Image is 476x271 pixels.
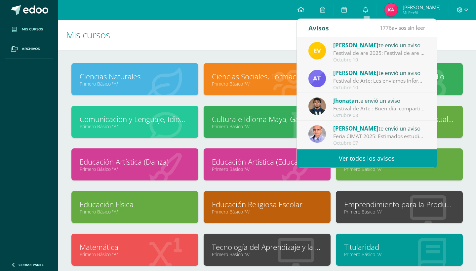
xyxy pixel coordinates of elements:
span: 1776 [380,24,392,31]
a: Titularidad [344,242,455,252]
a: Primero Básico "A" [80,81,190,87]
a: Primero Básico "A" [344,166,455,172]
span: [PERSON_NAME] [333,69,378,77]
a: Educación Religiosa Escolar [212,199,322,210]
span: [PERSON_NAME] [333,125,378,132]
img: 383db5ddd486cfc25017fad405f5d727.png [308,42,326,59]
a: Primero Básico "A" [212,81,322,87]
span: Jhonatan [333,97,358,104]
div: Octubre 10 [333,57,425,63]
a: Educación Artística (Educación Musical) [212,157,322,167]
div: Feria CIMAT 2025: Estimados estudiantes Por este medio, los departamentos de Ciencias, Arte y Tec... [333,133,425,140]
a: Educación Artística (Danza) [80,157,190,167]
a: Primero Básico "A" [80,209,190,215]
div: Avisos [308,19,329,37]
a: Primero Básico "A" [80,166,190,172]
a: Educación Física [80,199,190,210]
img: 636fc591f85668e7520e122fec75fd4f.png [308,125,326,143]
a: Cultura e Idioma Maya, Garífuna o Xinca [212,114,322,124]
a: Ciencias Naturales [80,71,190,82]
a: Primero Básico "A" [344,251,455,257]
a: Primero Básico "A" [212,123,322,130]
div: te envió un aviso [333,96,425,105]
span: Mis cursos [22,27,43,32]
a: Primero Básico "A" [212,209,322,215]
div: Octubre 07 [333,140,425,146]
a: Emprendimiento para la Productividad y Robótica [344,199,455,210]
span: avisos sin leer [380,24,425,31]
span: [PERSON_NAME] [333,41,378,49]
span: [PERSON_NAME] [403,4,441,11]
img: c332a0130f575f5828e2e86138dc8969.png [384,3,398,17]
div: Festival de Arte : Buen día, compartimos información importante sobre nuestro festival artístico.... [333,105,425,112]
a: Primero Básico "A" [80,251,190,257]
div: Festival de Arte: Les enviamos información importante para el festival de Arte [333,77,425,85]
span: Archivos [22,46,40,52]
a: Primero Básico "A" [212,166,322,172]
img: e0d417c472ee790ef5578283e3430836.png [308,70,326,87]
a: Primero Básico "A" [344,209,455,215]
span: Mis cursos [66,28,110,41]
img: 1395cc2228810b8e70f48ddc66b3ae79.png [308,97,326,115]
div: te envió un aviso [333,68,425,77]
span: Mi Perfil [403,10,441,16]
div: te envió un aviso [333,124,425,133]
span: Cerrar panel [19,262,44,267]
a: Comunicación y Lenguaje, Idioma Extranjero Inglés [80,114,190,124]
a: Ver todos los avisos [297,149,437,168]
div: Octubre 10 [333,85,425,91]
a: Matemática [80,242,190,252]
div: Festival de are 2025: Festival de are 2025 [333,49,425,57]
div: te envió un aviso [333,41,425,49]
div: Octubre 08 [333,113,425,118]
a: Mis cursos [5,20,53,39]
a: Ciencias Sociales, Formación Ciudadana e Interculturalidad [212,71,322,82]
a: Tecnología del Aprendizaje y la Comunicación [212,242,322,252]
a: Archivos [5,39,53,59]
a: Primero Básico "A" [80,123,190,130]
a: Primero Básico "A" [212,251,322,257]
